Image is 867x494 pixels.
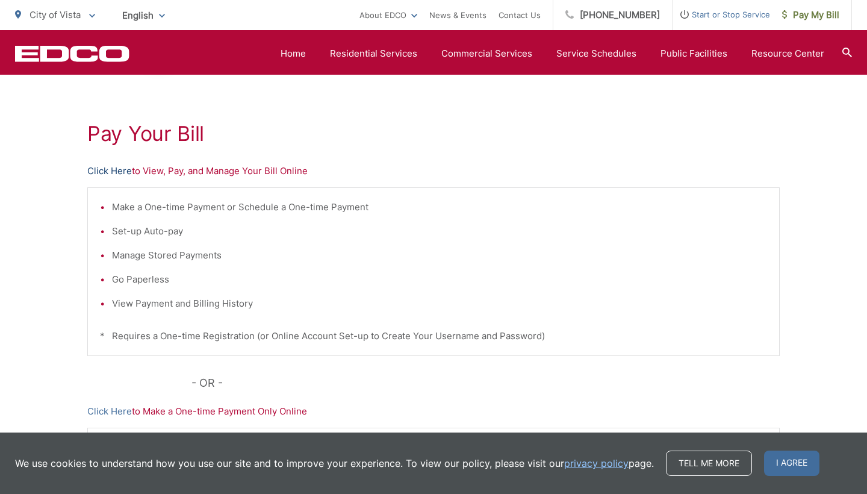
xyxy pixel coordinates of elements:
[764,451,819,476] span: I agree
[564,456,629,471] a: privacy policy
[113,5,174,26] span: English
[112,248,767,263] li: Manage Stored Payments
[30,9,81,20] span: City of Vista
[751,46,824,61] a: Resource Center
[15,45,129,62] a: EDCD logo. Return to the homepage.
[87,404,132,419] a: Click Here
[441,46,532,61] a: Commercial Services
[112,272,767,287] li: Go Paperless
[87,164,780,178] p: to View, Pay, and Manage Your Bill Online
[782,8,839,22] span: Pay My Bill
[15,456,654,471] p: We use cookies to understand how you use our site and to improve your experience. To view our pol...
[87,164,132,178] a: Click Here
[666,451,752,476] a: Tell me more
[100,329,767,343] p: * Requires a One-time Registration (or Online Account Set-up to Create Your Username and Password)
[191,374,780,392] p: - OR -
[556,46,636,61] a: Service Schedules
[429,8,486,22] a: News & Events
[499,8,541,22] a: Contact Us
[330,46,417,61] a: Residential Services
[359,8,417,22] a: About EDCO
[87,122,780,146] h1: Pay Your Bill
[112,224,767,239] li: Set-up Auto-pay
[112,200,767,214] li: Make a One-time Payment or Schedule a One-time Payment
[112,296,767,311] li: View Payment and Billing History
[87,404,780,419] p: to Make a One-time Payment Only Online
[281,46,306,61] a: Home
[660,46,727,61] a: Public Facilities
